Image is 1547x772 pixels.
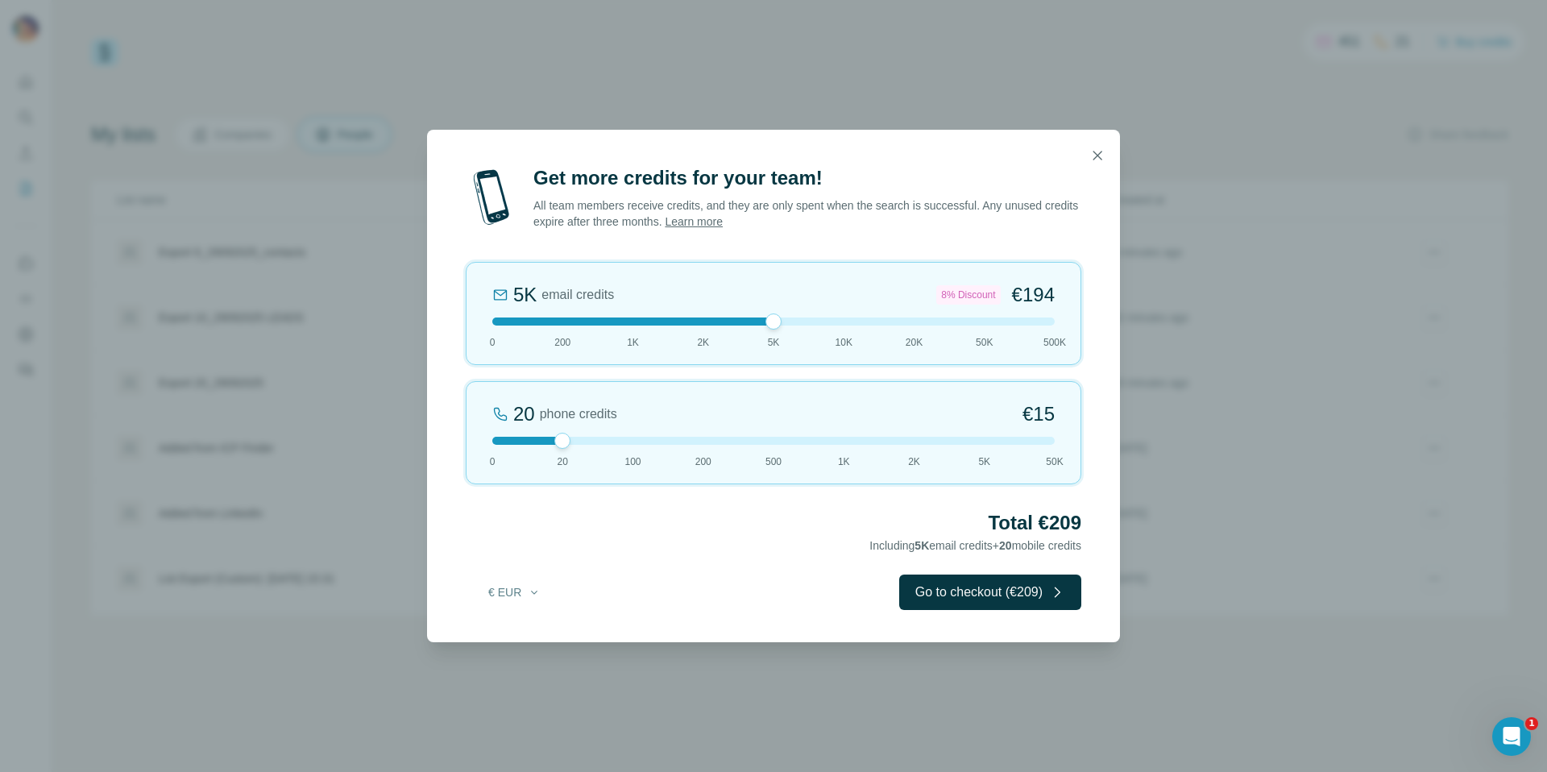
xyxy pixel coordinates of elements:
[768,335,780,350] span: 5K
[1043,335,1066,350] span: 500K
[697,335,709,350] span: 2K
[627,335,639,350] span: 1K
[695,454,711,469] span: 200
[838,454,850,469] span: 1K
[899,575,1081,610] button: Go to checkout (€209)
[869,539,1081,552] span: Including email credits + mobile credits
[915,539,929,552] span: 5K
[1022,401,1055,427] span: €15
[1012,282,1055,308] span: €194
[477,578,552,607] button: € EUR
[978,454,990,469] span: 5K
[976,335,993,350] span: 50K
[540,405,617,424] span: phone credits
[1046,454,1063,469] span: 50K
[490,454,496,469] span: 0
[1525,717,1538,730] span: 1
[513,401,535,427] div: 20
[466,165,517,230] img: mobile-phone
[624,454,641,469] span: 100
[554,335,570,350] span: 200
[665,215,723,228] a: Learn more
[490,335,496,350] span: 0
[513,282,537,308] div: 5K
[765,454,782,469] span: 500
[533,197,1081,230] p: All team members receive credits, and they are only spent when the search is successful. Any unus...
[836,335,852,350] span: 10K
[466,510,1081,536] h2: Total €209
[541,285,614,305] span: email credits
[936,285,1000,305] div: 8% Discount
[908,454,920,469] span: 2K
[999,539,1012,552] span: 20
[558,454,568,469] span: 20
[1492,717,1531,756] iframe: Intercom live chat
[906,335,923,350] span: 20K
